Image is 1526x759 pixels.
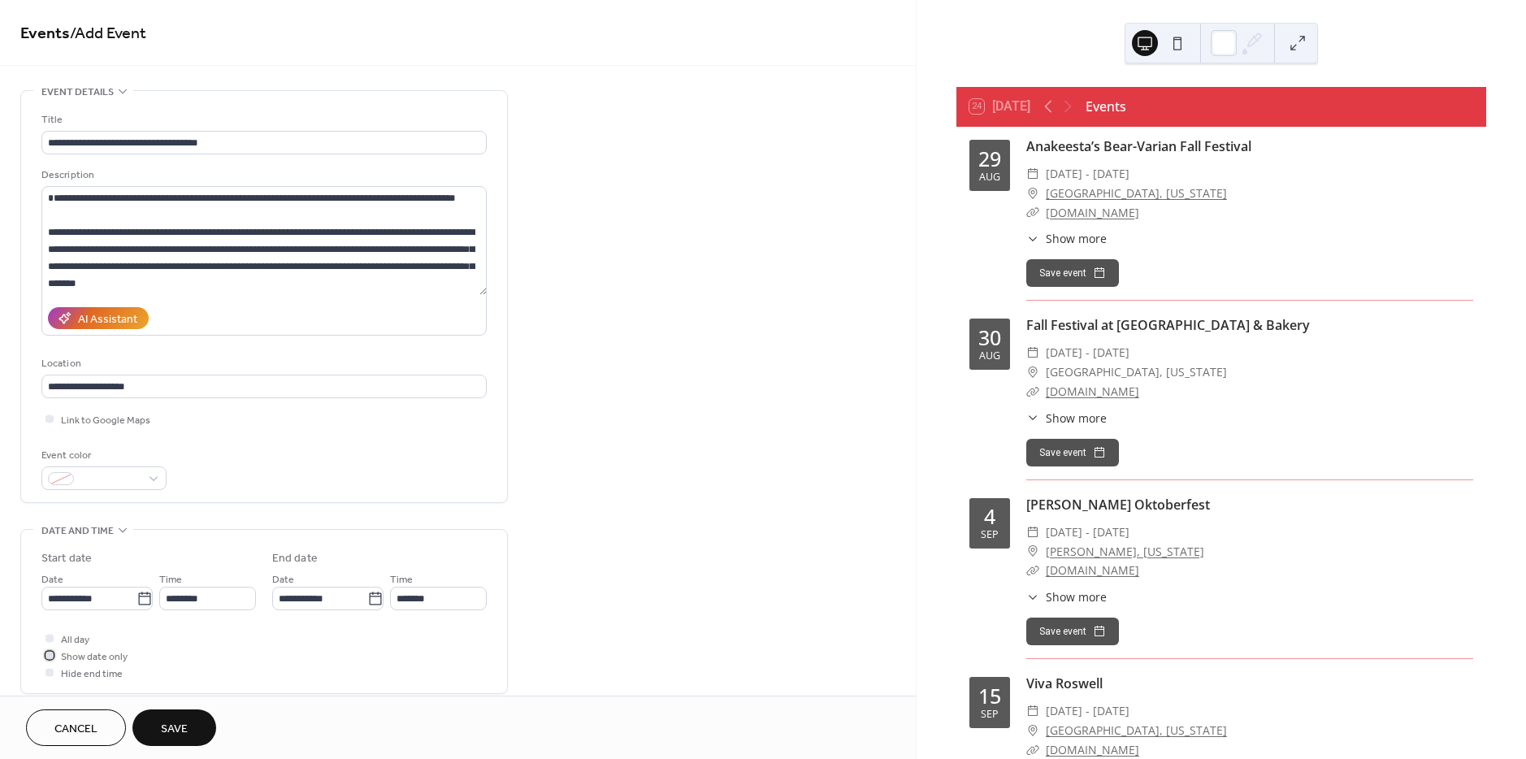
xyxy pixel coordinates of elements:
[1026,701,1039,721] div: ​
[78,311,137,328] div: AI Assistant
[20,18,70,50] a: Events
[1026,410,1039,427] div: ​
[61,631,89,648] span: All day
[41,571,63,588] span: Date
[132,709,216,746] button: Save
[1026,721,1039,740] div: ​
[1026,674,1103,692] a: Viva Roswell
[1026,588,1039,605] div: ​
[1026,230,1107,247] button: ​Show more
[1046,742,1139,757] a: [DOMAIN_NAME]
[41,167,483,184] div: Description
[1026,203,1039,223] div: ​
[41,84,114,101] span: Event details
[1026,439,1119,466] button: Save event
[70,18,146,50] span: / Add Event
[1026,561,1039,580] div: ​
[1046,230,1107,247] span: Show more
[54,721,98,738] span: Cancel
[1046,701,1129,721] span: [DATE] - [DATE]
[1046,588,1107,605] span: Show more
[61,666,123,683] span: Hide end time
[978,686,1001,706] div: 15
[978,327,1001,348] div: 30
[41,355,483,372] div: Location
[1046,362,1227,382] span: [GEOGRAPHIC_DATA], [US_STATE]
[1026,588,1107,605] button: ​Show more
[1046,184,1227,203] a: [GEOGRAPHIC_DATA], [US_STATE]
[979,351,1000,362] div: Aug
[978,149,1001,169] div: 29
[1026,164,1039,184] div: ​
[61,648,128,666] span: Show date only
[26,709,126,746] button: Cancel
[41,523,114,540] span: Date and time
[1026,259,1119,287] button: Save event
[390,571,413,588] span: Time
[1046,542,1204,562] a: [PERSON_NAME], [US_STATE]
[272,550,318,567] div: End date
[1026,316,1310,334] a: Fall Festival at [GEOGRAPHIC_DATA] & Bakery
[1026,137,1251,155] a: Anakeesta’s Bear-Varian Fall Festival
[1026,382,1039,401] div: ​
[41,111,483,128] div: Title
[1026,230,1039,247] div: ​
[159,571,182,588] span: Time
[1026,362,1039,382] div: ​
[41,447,163,464] div: Event color
[981,709,999,720] div: Sep
[1026,184,1039,203] div: ​
[161,721,188,738] span: Save
[1046,523,1129,542] span: [DATE] - [DATE]
[1046,164,1129,184] span: [DATE] - [DATE]
[48,307,149,329] button: AI Assistant
[979,172,1000,183] div: Aug
[1046,410,1107,427] span: Show more
[1026,343,1039,362] div: ​
[1026,496,1210,514] a: [PERSON_NAME] Oktoberfest
[1046,384,1139,399] a: [DOMAIN_NAME]
[981,530,999,540] div: Sep
[984,506,995,527] div: 4
[41,550,92,567] div: Start date
[1046,721,1227,740] a: [GEOGRAPHIC_DATA], [US_STATE]
[1026,523,1039,542] div: ​
[1046,205,1139,220] a: [DOMAIN_NAME]
[1026,618,1119,645] button: Save event
[1026,542,1039,562] div: ​
[1086,97,1126,116] div: Events
[272,571,294,588] span: Date
[1026,410,1107,427] button: ​Show more
[1046,343,1129,362] span: [DATE] - [DATE]
[1046,562,1139,578] a: [DOMAIN_NAME]
[61,412,150,429] span: Link to Google Maps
